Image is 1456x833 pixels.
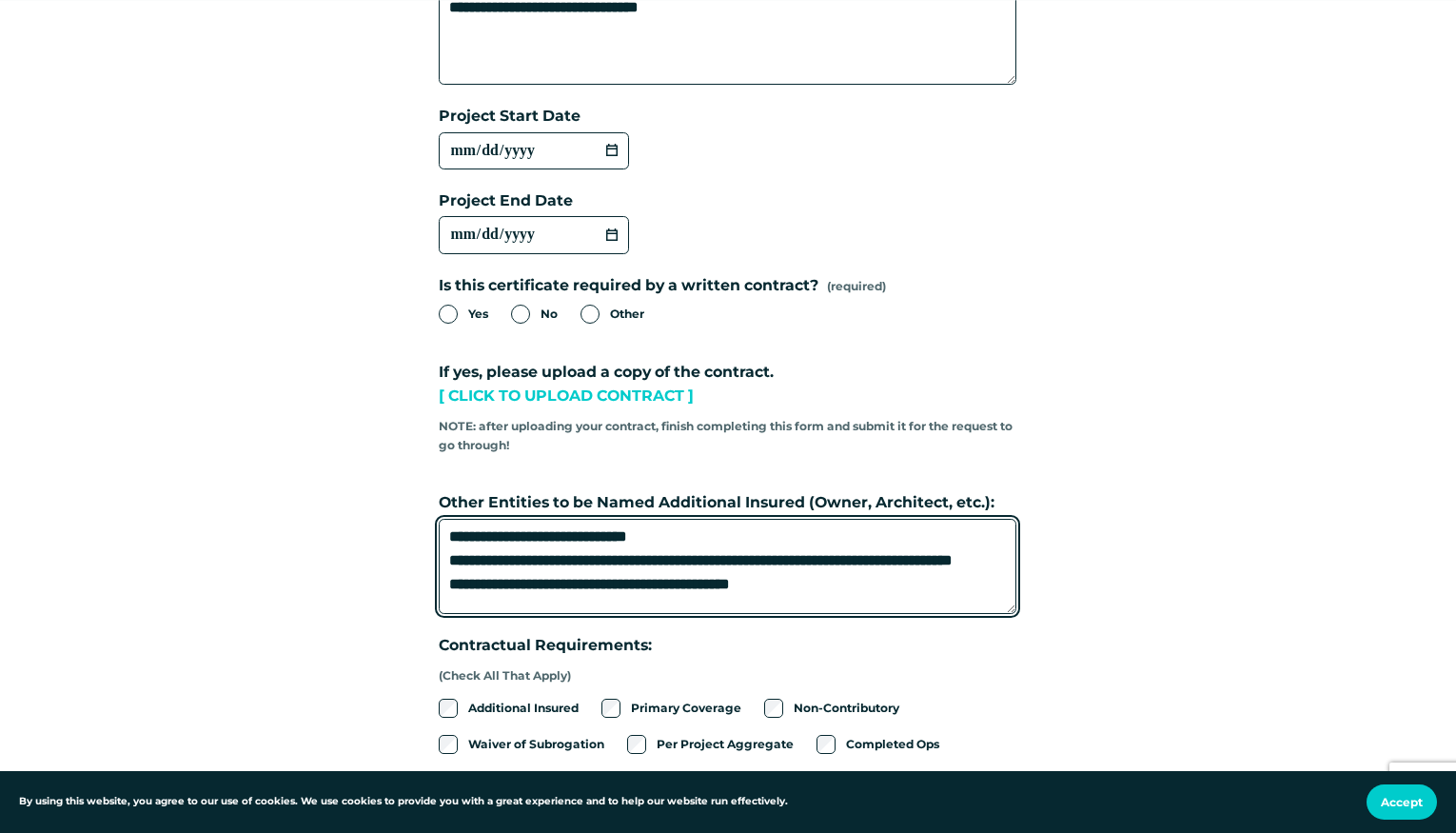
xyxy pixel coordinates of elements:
div: NOTE: after uploading your contract, finish completing this form and submit it for the request to... [439,411,1016,460]
p: By using this website, you agree to our use of cookies. We use cookies to provide you with a grea... [19,794,788,810]
span: Waiver of Subrogation [468,735,604,753]
p: (Check All That Apply) [439,661,652,691]
span: Contractual Requirements: [439,633,652,657]
input: Primary Coverage [601,699,620,718]
input: Completed Ops [817,735,836,754]
span: Project End Date [439,188,573,212]
input: Per Project Aggregate [627,735,646,754]
span: Completed Ops [846,735,939,753]
span: Per Project Aggregate [657,735,794,753]
span: Accept [1381,795,1423,809]
input: Waiver of Subrogation [439,735,458,754]
span: Project Start Date [439,104,580,128]
a: [ CLICK TO UPLOAD CONTRACT ] [439,387,694,405]
span: Is this certificate required by a written contract? [439,273,818,297]
div: If yes, please upload a copy of the contract. [439,360,1016,412]
button: Accept [1367,784,1437,820]
span: (required) [827,277,886,295]
input: Non-Contributory [764,699,783,718]
span: Other Entities to be Named Additional Insured (Owner, Architect, etc.): [439,490,994,514]
span: Non-Contributory [794,699,899,717]
input: Additional Insured [439,699,458,718]
span: Additional Insured [468,699,579,717]
span: Primary Coverage [631,699,741,717]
